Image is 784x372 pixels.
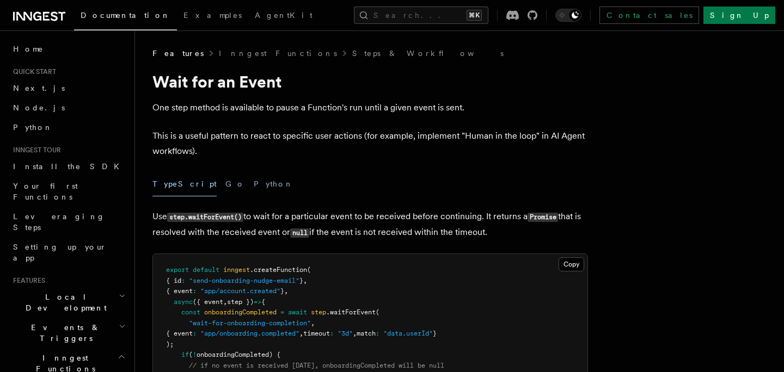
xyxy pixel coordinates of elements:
span: .waitForEvent [326,308,376,316]
a: AgentKit [248,3,319,29]
span: Setting up your app [13,243,107,262]
span: export [166,266,189,274]
span: , [311,319,315,327]
a: Setting up your app [9,237,128,268]
a: Next.js [9,78,128,98]
button: Copy [559,257,584,271]
a: Inngest Functions [219,48,337,59]
span: Install the SDK [13,162,126,171]
span: Leveraging Steps [13,212,105,232]
span: , [284,287,288,295]
span: } [280,287,284,295]
span: } [433,330,437,337]
p: This is a useful pattern to react to specific user actions (for example, implement "Human in the ... [152,128,588,159]
a: Contact sales [599,7,699,24]
span: ( [376,308,379,316]
span: onboardingCompleted) { [197,351,280,358]
h1: Wait for an Event [152,72,588,91]
span: step [311,308,326,316]
a: Home [9,39,128,59]
code: null [290,228,309,238]
a: Install the SDK [9,157,128,176]
span: Events & Triggers [9,322,119,344]
span: { event [166,330,193,337]
span: , [303,277,307,284]
span: Inngest tour [9,146,61,154]
span: ! [193,351,197,358]
span: Python [13,123,53,132]
span: // if no event is received [DATE], onboardingCompleted will be null [189,362,444,369]
span: , [299,330,303,337]
span: Next.js [13,84,65,92]
span: Features [9,276,45,285]
button: Python [254,172,293,196]
span: : [193,287,197,295]
span: step }) [227,298,254,306]
span: inngest [223,266,250,274]
span: , [353,330,357,337]
span: "wait-for-onboarding-completion" [189,319,311,327]
span: Home [13,44,44,54]
a: Your first Functions [9,176,128,207]
span: , [223,298,227,306]
span: } [299,277,303,284]
a: Python [9,117,128,137]
span: Your first Functions [13,182,78,201]
span: : [376,330,379,337]
span: : [330,330,334,337]
span: ( [189,351,193,358]
button: Local Development [9,287,128,318]
code: step.waitForEvent() [167,213,243,222]
span: Documentation [81,11,170,20]
span: onboardingCompleted [204,308,277,316]
button: Go [225,172,245,196]
button: Events & Triggers [9,318,128,348]
span: "app/onboarding.completed" [200,330,299,337]
span: AgentKit [255,11,313,20]
span: "app/account.created" [200,287,280,295]
span: ); [166,340,174,348]
span: "send-onboarding-nudge-email" [189,277,299,284]
span: if [181,351,189,358]
span: ({ event [193,298,223,306]
a: Steps & Workflows [352,48,504,59]
p: Use to wait for a particular event to be received before continuing. It returns a that is resolve... [152,209,588,240]
code: Promise [528,213,558,222]
span: match [357,330,376,337]
span: Examples [183,11,242,20]
kbd: ⌘K [467,10,482,21]
span: "data.userId" [383,330,433,337]
a: Node.js [9,98,128,117]
a: Leveraging Steps [9,207,128,237]
button: Search...⌘K [354,7,488,24]
span: => [254,298,261,306]
span: .createFunction [250,266,307,274]
span: timeout [303,330,330,337]
span: = [280,308,284,316]
span: default [193,266,219,274]
span: : [181,277,185,284]
span: async [174,298,193,306]
span: { event [166,287,193,295]
span: Local Development [9,292,119,313]
span: { id [166,277,181,284]
button: TypeScript [152,172,217,196]
a: Sign Up [703,7,775,24]
a: Examples [177,3,248,29]
span: const [181,308,200,316]
span: "3d" [338,330,353,337]
span: Node.js [13,103,65,112]
span: ( [307,266,311,274]
p: One step method is available to pause a Function's run until a given event is sent. [152,100,588,115]
span: await [288,308,307,316]
span: { [261,298,265,306]
a: Documentation [74,3,177,30]
span: Features [152,48,204,59]
button: Toggle dark mode [555,9,581,22]
span: Quick start [9,67,56,76]
span: : [193,330,197,337]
